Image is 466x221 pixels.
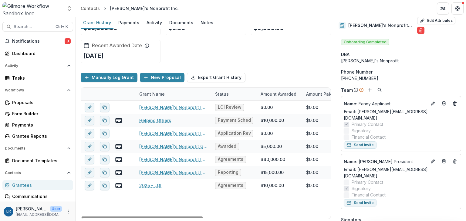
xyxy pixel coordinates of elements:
[2,120,73,130] a: Payments
[100,129,110,138] button: Duplicate proposal
[12,122,68,128] div: Payments
[341,69,373,75] span: Phone Number
[429,100,437,107] button: Edit
[344,109,356,114] span: Email:
[139,143,208,150] a: [PERSON_NAME]'s Nonprofit Grant Application
[2,22,73,31] button: Search...
[344,108,458,121] a: Email: [PERSON_NAME][EMAIL_ADDRESS][DOMAIN_NAME]
[115,143,122,150] button: view-payments
[198,18,216,27] div: Notes
[81,5,100,12] div: Contacts
[2,61,73,71] button: Open Activity
[50,206,62,212] p: User
[376,86,383,94] button: Search
[261,143,282,150] div: $5,000.00
[344,101,357,106] span: Name :
[85,181,94,190] button: edit
[2,109,73,119] a: Form Builder
[116,17,142,29] a: Payments
[81,18,113,27] div: Grant History
[306,156,318,163] div: $0.00
[306,104,318,110] div: $0.00
[257,87,302,101] div: Amount Awarded
[261,104,273,110] div: $0.00
[144,17,164,29] a: Activity
[12,50,68,57] div: Dashboard
[85,168,94,177] button: edit
[81,73,137,82] button: Manually Log Grant
[341,75,461,81] div: [PHONE_NUMBER]
[451,100,458,107] button: Deletes
[2,85,73,95] button: Open Workflows
[261,117,284,124] div: $10,000.00
[451,158,458,165] button: Deletes
[344,101,427,107] a: Name: Fanny Applicant
[2,48,73,58] a: Dashboard
[306,91,333,97] p: Amount Paid
[6,209,11,213] div: Lindsay Rodriguez
[14,24,52,29] span: Search...
[16,212,62,217] p: [EMAIL_ADDRESS][DOMAIN_NAME]
[115,156,122,163] button: view-payments
[167,17,196,29] a: Documents
[341,39,389,45] span: Onboarding Completed
[136,87,211,101] div: Grant Name
[139,182,161,189] a: 2025 - LOI
[306,143,318,150] div: $0.00
[306,169,318,176] div: $0.00
[417,27,424,34] button: Delete
[12,133,68,139] div: Grantee Reports
[12,75,68,81] div: Tasks
[218,105,241,110] span: LOI Review
[85,103,94,112] button: edit
[352,121,383,127] span: Primary Contact
[12,39,65,44] span: Notifications
[78,4,181,13] nav: breadcrumb
[2,2,62,15] img: Gilmore Workflow Sandbox logo
[100,116,110,125] button: Duplicate proposal
[341,51,349,58] span: DBA
[78,4,102,13] a: Contacts
[81,17,113,29] a: Grant History
[261,156,285,163] div: $40,000.00
[92,43,142,48] h2: Recent Awarded Date
[139,169,208,176] a: [PERSON_NAME]'s Nonprofit Inc. - 2025 - LOI
[139,104,208,110] a: [PERSON_NAME]'s Nonprofit Inc. - 2025 - Grant Request LOI
[139,156,208,163] a: [PERSON_NAME]'s Nonprofit Inc. Grant Request - 2025
[100,181,110,190] button: Duplicate proposal
[417,17,455,24] button: Edit Attributes
[344,141,377,149] button: Send Invite
[439,157,449,166] a: Go to contact
[187,73,245,82] button: Export Grant History
[218,183,243,188] span: Agreements
[352,134,386,140] span: Financial Contact
[65,38,71,44] span: 3
[65,2,73,15] button: Open entity switcher
[218,131,251,136] span: Application Review
[65,208,72,215] button: More
[2,191,73,201] a: Communications
[344,101,427,107] p: Fanny Applicant
[139,117,171,124] a: Helping Others
[257,91,300,97] div: Amount Awarded
[12,193,68,200] div: Communications
[12,157,68,164] div: Document Templates
[100,155,110,164] button: Duplicate proposal
[2,131,73,141] a: Grantee Reports
[116,18,142,27] div: Payments
[2,168,73,178] button: Open Contacts
[139,130,208,137] a: [PERSON_NAME]'s Nonprofit Inc. - 2025 - Grant Request
[352,179,383,185] span: Primary Contact
[144,18,164,27] div: Activity
[115,117,122,124] button: view-payments
[54,23,69,30] div: Ctrl + K
[2,156,73,166] a: Document Templates
[302,87,348,101] div: Amount Paid
[352,192,386,198] span: Financial Contact
[12,182,68,188] div: Grantees
[218,170,238,175] span: Reporting
[198,17,216,29] a: Notes
[100,168,110,177] button: Duplicate proposal
[306,117,318,124] div: $0.00
[429,158,437,165] button: Edit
